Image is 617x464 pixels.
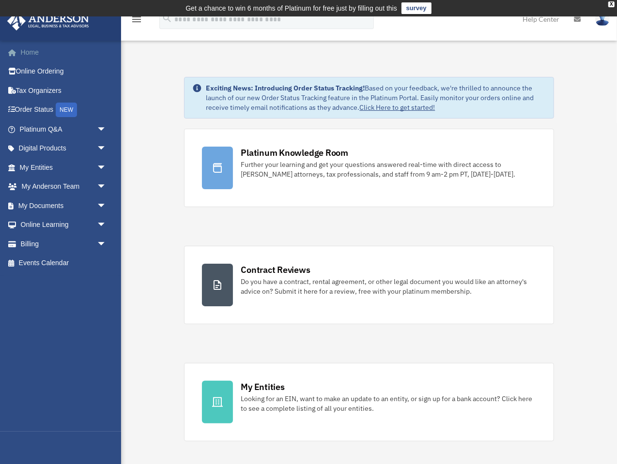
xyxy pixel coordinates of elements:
a: My Anderson Teamarrow_drop_down [7,177,121,196]
span: arrow_drop_down [97,139,116,159]
span: arrow_drop_down [97,234,116,254]
a: Click Here to get started! [359,103,435,112]
span: arrow_drop_down [97,120,116,139]
div: My Entities [241,381,284,393]
div: Based on your feedback, we're thrilled to announce the launch of our new Order Status Tracking fe... [206,83,545,112]
div: Looking for an EIN, want to make an update to an entity, or sign up for a bank account? Click her... [241,394,536,413]
a: Platinum Knowledge Room Further your learning and get your questions answered real-time with dire... [184,129,554,207]
a: Digital Productsarrow_drop_down [7,139,121,158]
span: arrow_drop_down [97,177,116,197]
img: Anderson Advisors Platinum Portal [4,12,92,30]
span: arrow_drop_down [97,196,116,216]
a: My Documentsarrow_drop_down [7,196,121,215]
a: My Entities Looking for an EIN, want to make an update to an entity, or sign up for a bank accoun... [184,363,554,441]
div: NEW [56,103,77,117]
a: menu [131,17,142,25]
div: Contract Reviews [241,264,310,276]
div: Platinum Knowledge Room [241,147,348,159]
i: menu [131,14,142,25]
a: Platinum Q&Aarrow_drop_down [7,120,121,139]
a: Online Ordering [7,62,121,81]
a: Tax Organizers [7,81,121,100]
a: Online Learningarrow_drop_down [7,215,121,235]
div: Do you have a contract, rental agreement, or other legal document you would like an attorney's ad... [241,277,536,296]
a: My Entitiesarrow_drop_down [7,158,121,177]
a: survey [401,2,432,14]
a: Billingarrow_drop_down [7,234,121,254]
div: Further your learning and get your questions answered real-time with direct access to [PERSON_NAM... [241,160,536,179]
div: Get a chance to win 6 months of Platinum for free just by filling out this [185,2,397,14]
a: Order StatusNEW [7,100,121,120]
a: Home [7,43,121,62]
div: close [608,1,615,7]
a: Contract Reviews Do you have a contract, rental agreement, or other legal document you would like... [184,246,554,324]
i: search [162,13,172,24]
span: arrow_drop_down [97,215,116,235]
img: User Pic [595,12,610,26]
span: arrow_drop_down [97,158,116,178]
a: Events Calendar [7,254,121,273]
strong: Exciting News: Introducing Order Status Tracking! [206,84,365,92]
